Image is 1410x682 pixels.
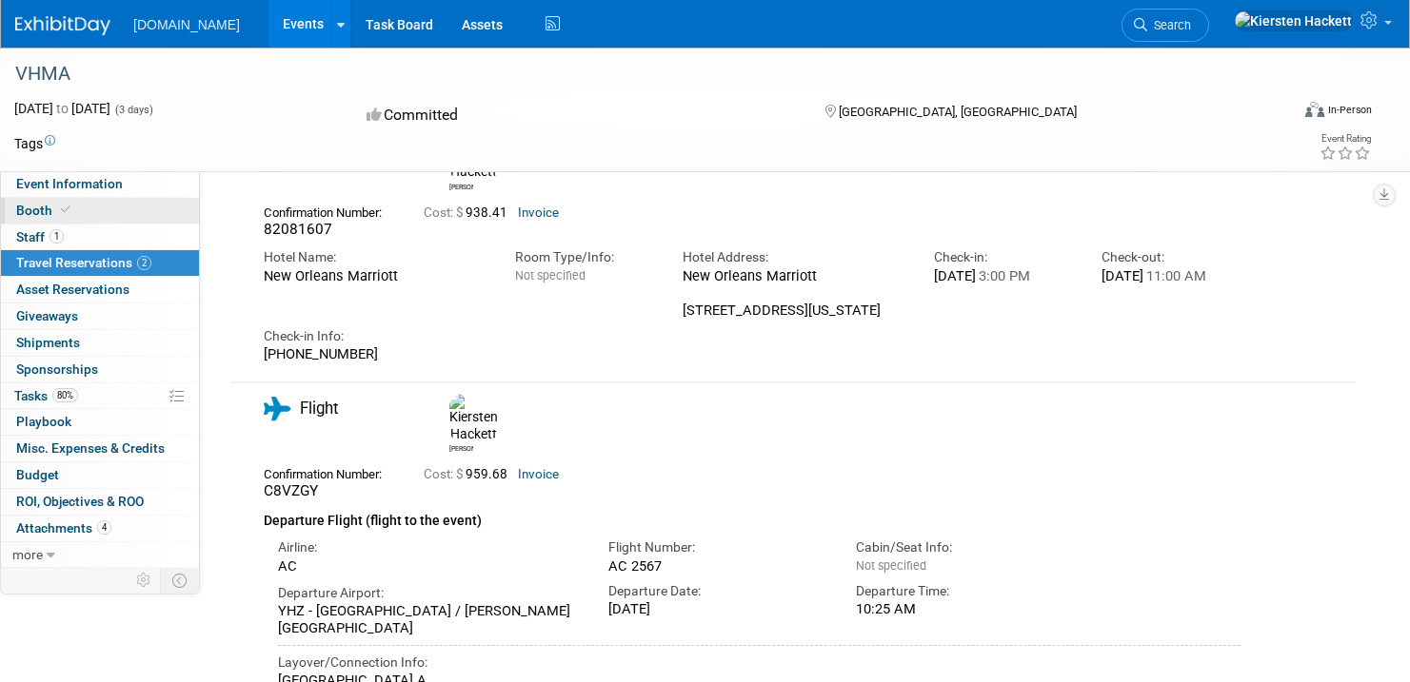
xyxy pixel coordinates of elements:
[1143,267,1206,284] span: 11:00 AM
[128,568,161,593] td: Personalize Event Tab Strip
[52,388,78,402] span: 80%
[16,467,59,482] span: Budget
[1122,9,1209,42] a: Search
[1,489,199,515] a: ROI, Objectives & ROO
[515,268,586,283] span: Not specified
[518,467,559,481] a: Invoice
[16,361,98,377] span: Sponsorships
[424,467,466,481] span: Cost: $
[518,205,559,220] a: Invoice
[608,557,827,575] div: AC 2567
[445,394,478,454] div: Kiersten Hackett
[278,584,580,602] div: Departure Airport:
[1,250,199,276] a: Travel Reservations2
[1305,102,1324,117] img: Format-Inperson.png
[1,330,199,356] a: Shipments
[515,248,654,266] div: Room Type/Info:
[1327,103,1372,117] div: In-Person
[1147,18,1191,32] span: Search
[1,357,199,382] a: Sponsorships
[278,557,580,575] div: AC
[683,267,905,320] div: New Orleans Marriott [STREET_ADDRESS][US_STATE]
[856,582,1075,600] div: Departure Time:
[97,520,111,535] span: 4
[9,57,1257,91] div: VHMA
[278,602,580,637] div: YHZ - [GEOGRAPHIC_DATA] / [PERSON_NAME][GEOGRAPHIC_DATA]
[16,308,78,323] span: Giveaways
[1,462,199,488] a: Budget
[361,99,794,132] div: Committed
[12,547,43,562] span: more
[16,335,80,350] span: Shipments
[856,538,1075,556] div: Cabin/Seat Info:
[608,538,827,556] div: Flight Number:
[1102,267,1241,284] div: [DATE]
[16,255,151,270] span: Travel Reservations
[113,104,153,116] span: (3 days)
[1169,99,1372,127] div: Event Format
[16,494,144,509] span: ROI, Objectives & ROO
[300,399,338,418] span: Flight
[264,200,395,221] div: Confirmation Number:
[264,248,487,266] div: Hotel Name:
[1,171,199,197] a: Event Information
[16,440,165,456] span: Misc. Expenses & Credits
[449,181,473,192] div: Kiersten Hackett
[608,600,827,617] div: [DATE]
[1,383,199,409] a: Tasks80%
[1,542,199,568] a: more
[424,205,466,220] span: Cost: $
[50,229,64,244] span: 1
[16,176,123,191] span: Event Information
[16,520,111,536] span: Attachments
[264,221,332,238] span: 82081607
[264,397,290,420] i: Flight
[934,267,1073,284] div: [DATE]
[856,558,926,573] span: Not specified
[16,282,129,297] span: Asset Reservations
[16,414,71,429] span: Playbook
[449,442,473,454] div: Kiersten Hackett
[278,653,1241,672] div: Layover/Connection Info:
[608,582,827,600] div: Departure Date:
[14,388,78,403] span: Tasks
[424,205,515,220] span: 938.41
[61,205,70,215] i: Booth reservation complete
[1320,134,1371,144] div: Event Rating
[264,345,1241,362] div: [PHONE_NUMBER]
[16,203,74,218] span: Booth
[137,256,151,270] span: 2
[1,198,199,224] a: Booth
[264,267,487,284] div: New Orleans Marriott
[1102,248,1241,266] div: Check-out:
[839,105,1077,119] span: [GEOGRAPHIC_DATA], [GEOGRAPHIC_DATA]
[1,516,199,541] a: Attachments4
[976,267,1030,284] span: 3:00 PM
[264,482,318,499] span: C8VZGY
[161,568,200,593] td: Toggle Event Tabs
[934,248,1073,266] div: Check-in:
[278,538,580,556] div: Airline:
[1234,10,1353,31] img: Kiersten Hackett
[16,229,64,244] span: Staff
[1,277,199,302] a: Asset Reservations
[264,461,395,482] div: Confirmation Number:
[53,101,71,116] span: to
[856,600,1075,617] div: 10:25 AM
[1,409,199,435] a: Playbook
[264,327,1241,345] div: Check-in Info:
[424,467,515,481] span: 959.68
[14,134,55,153] td: Tags
[133,17,240,32] span: [DOMAIN_NAME]
[14,101,110,116] span: [DATE] [DATE]
[264,501,1241,532] div: Departure Flight (flight to the event)
[1,224,199,250] a: Staff1
[683,248,905,266] div: Hotel Address:
[15,16,110,35] img: ExhibitDay
[1,436,199,461] a: Misc. Expenses & Credits
[449,394,498,442] img: Kiersten Hackett
[1,303,199,329] a: Giveaways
